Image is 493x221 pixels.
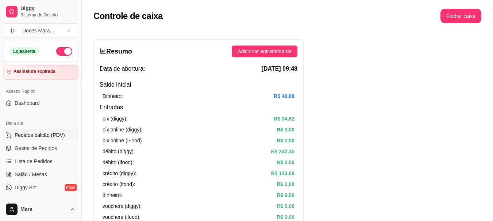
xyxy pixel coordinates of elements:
a: Dashboard [3,97,78,109]
span: Lista de Pedidos [15,158,53,165]
a: Diggy Botnovo [3,182,78,193]
span: Adicionar entrada/saída [238,47,292,55]
article: R$ 40,00 [274,92,294,100]
article: R$ 0,00 [277,191,294,199]
span: Sistema de Gestão [20,12,76,18]
article: R$ 0,00 [277,202,294,210]
article: R$ 0,00 [277,158,294,166]
article: R$ 34,62 [274,115,294,123]
h2: Controle de caixa [93,10,163,22]
h3: Resumo [100,46,132,56]
span: Pedidos balcão (PDV) [15,131,65,139]
span: Data de abertura: [100,64,145,73]
article: R$ 0,00 [277,213,294,221]
button: Adicionar entrada/saída [232,46,297,57]
div: Acesso Rápido [3,86,78,97]
article: R$ 242,35 [271,147,294,155]
span: Dashboard [15,99,40,107]
span: KDS [15,197,25,204]
article: débito (ifood): [103,158,134,166]
div: Loja aberta [9,47,39,55]
article: pix online (iFood) [103,137,142,145]
article: pix (diggy): [103,115,127,123]
article: R$ 0,00 [277,180,294,188]
article: R$ 143,00 [271,169,294,177]
article: vouchers (ifood): [103,213,140,221]
a: Salão / Mesas [3,169,78,180]
article: débito (diggy): [103,147,135,155]
article: crédito (ifood): [103,180,135,188]
button: Alterar Status [56,47,72,56]
span: D [9,27,16,34]
article: Dinheiro: [103,92,123,100]
div: Dia a dia [3,118,78,129]
article: R$ 0,00 [277,126,294,134]
button: Pedidos balcão (PDV) [3,129,78,141]
button: Select a team [3,23,78,38]
article: dinheiro: [103,191,122,199]
a: Assinatura expirada [3,65,78,80]
article: Assinatura expirada [14,69,55,74]
h4: Saldo inícial [100,80,297,89]
button: Fechar caixa [440,9,481,23]
article: crédito (diggy): [103,169,136,177]
span: Mara [20,206,67,213]
span: [DATE] 09:48 [262,64,297,73]
h4: Entradas [100,103,297,112]
a: DiggySistema de Gestão [3,3,78,20]
article: vouchers (diggy): [103,202,142,210]
span: Gestor de Pedidos [15,145,57,152]
article: R$ 0,00 [277,137,294,145]
span: Diggy [20,5,76,12]
a: Gestor de Pedidos [3,142,78,154]
span: Salão / Mesas [15,171,47,178]
div: Doces Mara ... [22,27,54,34]
a: Lista de Pedidos [3,155,78,167]
a: KDS [3,195,78,206]
button: Mara [3,201,78,218]
article: pix online (diggy): [103,126,143,134]
span: Diggy Bot [15,184,37,191]
span: bar-chart [100,48,106,54]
